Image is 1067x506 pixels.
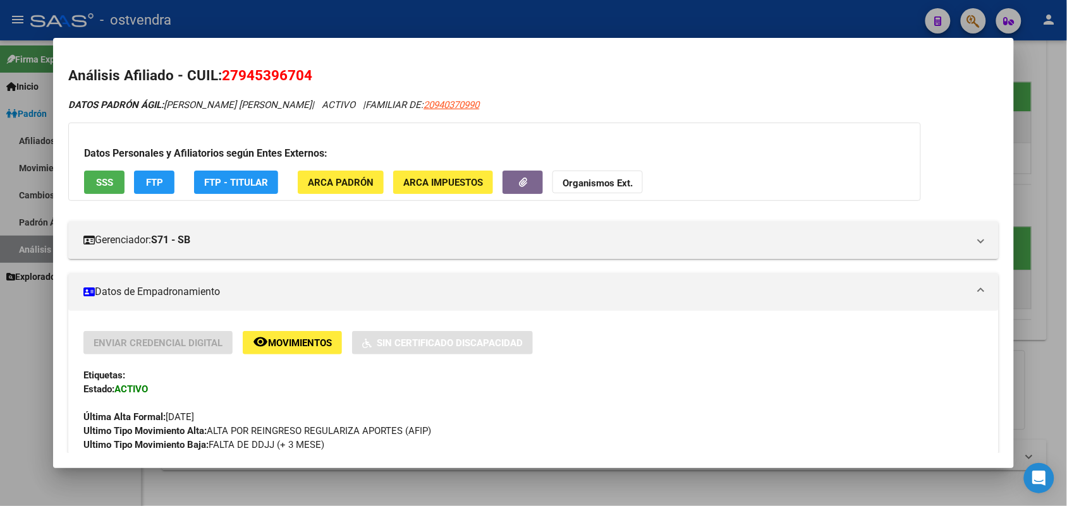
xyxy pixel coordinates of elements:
[83,425,207,437] strong: Ultimo Tipo Movimiento Alta:
[403,177,483,188] span: ARCA Impuestos
[68,99,312,111] span: [PERSON_NAME] [PERSON_NAME]
[83,370,125,381] strong: Etiquetas:
[83,232,968,248] mat-panel-title: Gerenciador:
[83,439,324,450] span: FALTA DE DDJJ (+ 3 MESE)
[243,331,342,354] button: Movimientos
[552,171,643,194] button: Organismos Ext.
[68,221,998,259] mat-expansion-panel-header: Gerenciador:S71 - SB
[563,178,633,189] strong: Organismos Ext.
[1024,463,1054,493] div: Open Intercom Messenger
[83,411,194,423] span: [DATE]
[68,273,998,311] mat-expansion-panel-header: Datos de Empadronamiento
[114,383,148,395] strong: ACTIVO
[151,232,190,248] strong: S71 - SB
[377,337,523,349] span: Sin Certificado Discapacidad
[298,171,384,194] button: ARCA Padrón
[253,334,268,349] mat-icon: remove_red_eye
[393,171,493,194] button: ARCA Impuestos
[68,99,479,111] i: | ACTIVO |
[68,65,998,87] h2: Análisis Afiliado - CUIL:
[84,171,125,194] button: SSS
[308,177,374,188] span: ARCA Padrón
[83,439,209,450] strong: Ultimo Tipo Movimiento Baja:
[83,331,233,354] button: Enviar Credencial Digital
[84,146,905,161] h3: Datos Personales y Afiliatorios según Entes Externos:
[424,99,479,111] span: 20940370990
[222,67,312,83] span: 27945396704
[83,284,968,299] mat-panel-title: Datos de Empadronamiento
[268,337,332,349] span: Movimientos
[96,177,113,188] span: SSS
[83,383,114,395] strong: Estado:
[365,99,479,111] span: FAMILIAR DE:
[204,177,268,188] span: FTP - Titular
[94,337,223,349] span: Enviar Credencial Digital
[83,425,431,437] span: ALTA POR REINGRESO REGULARIZA APORTES (AFIP)
[83,411,166,423] strong: Última Alta Formal:
[146,177,163,188] span: FTP
[68,99,164,111] strong: DATOS PADRÓN ÁGIL:
[194,171,278,194] button: FTP - Titular
[352,331,533,354] button: Sin Certificado Discapacidad
[134,171,174,194] button: FTP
